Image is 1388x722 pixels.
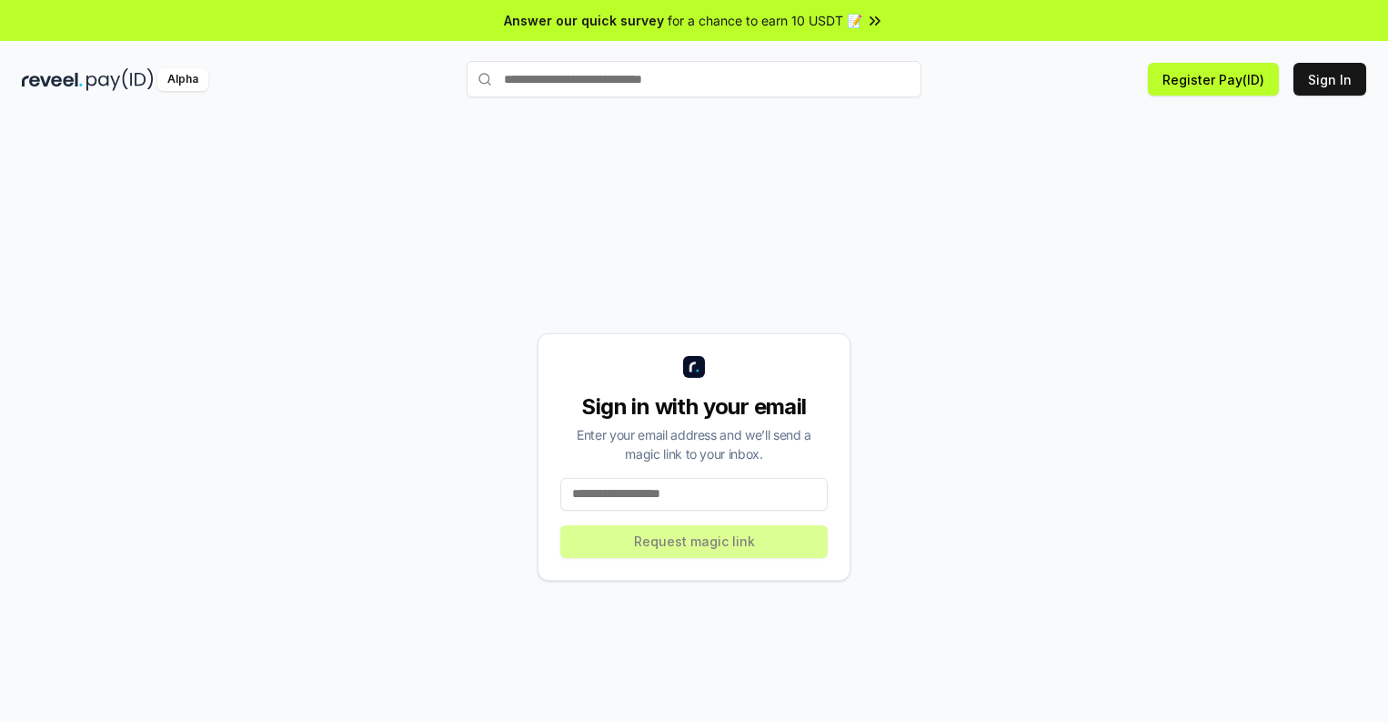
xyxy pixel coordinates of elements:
img: logo_small [683,356,705,378]
img: pay_id [86,68,154,91]
div: Sign in with your email [560,392,828,422]
img: reveel_dark [22,68,83,91]
span: for a chance to earn 10 USDT 📝 [668,11,862,30]
div: Alpha [157,68,208,91]
button: Sign In [1293,63,1366,96]
span: Answer our quick survey [504,11,664,30]
button: Register Pay(ID) [1148,63,1279,96]
div: Enter your email address and we’ll send a magic link to your inbox. [560,425,828,463]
